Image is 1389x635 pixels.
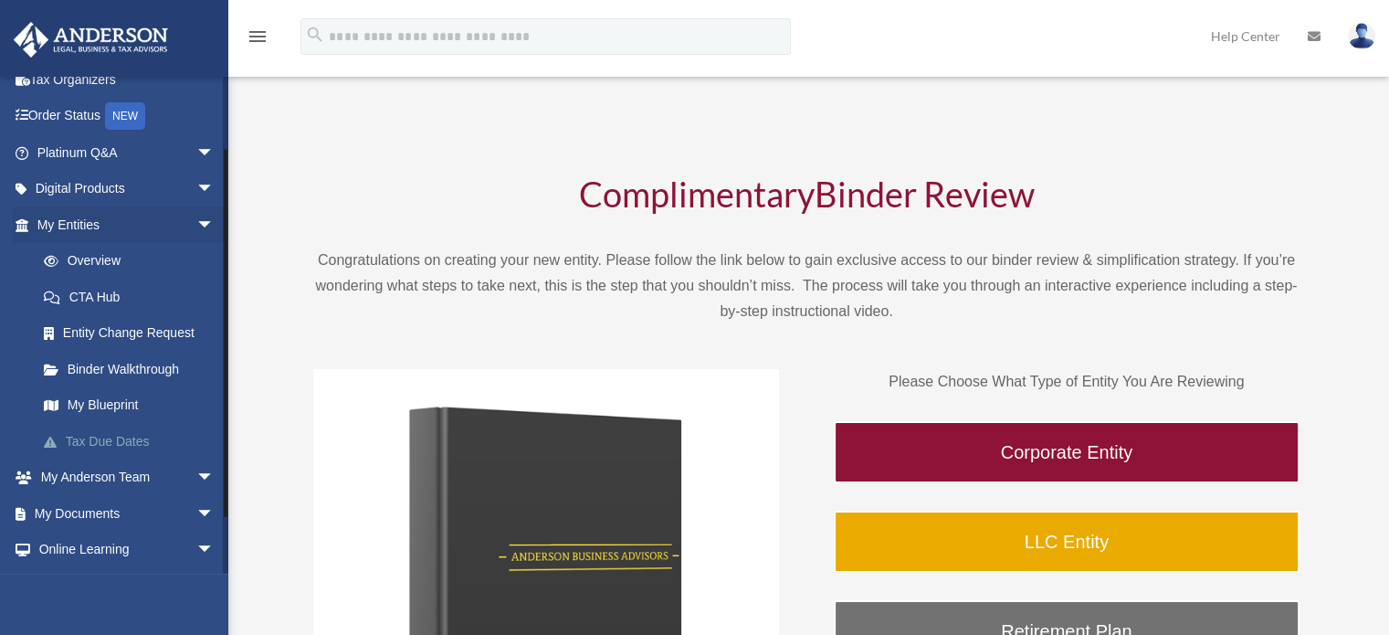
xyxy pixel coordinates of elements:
[26,351,233,387] a: Binder Walkthrough
[13,460,242,496] a: My Anderson Teamarrow_drop_down
[196,171,233,208] span: arrow_drop_down
[305,25,325,45] i: search
[13,206,242,243] a: My Entitiesarrow_drop_down
[196,206,233,244] span: arrow_drop_down
[13,532,242,568] a: Online Learningarrow_drop_down
[815,173,1035,215] span: Binder Review
[26,315,242,352] a: Entity Change Request
[13,134,242,171] a: Platinum Q&Aarrow_drop_down
[8,22,174,58] img: Anderson Advisors Platinum Portal
[13,61,242,98] a: Tax Organizers
[13,495,242,532] a: My Documentsarrow_drop_down
[26,387,242,424] a: My Blueprint
[26,279,242,315] a: CTA Hub
[26,243,242,280] a: Overview
[105,102,145,130] div: NEW
[247,32,268,48] a: menu
[13,98,242,135] a: Order StatusNEW
[1348,23,1375,49] img: User Pic
[196,532,233,569] span: arrow_drop_down
[834,421,1300,483] a: Corporate Entity
[13,567,242,604] a: Billingarrow_drop_down
[834,369,1300,395] p: Please Choose What Type of Entity You Are Reviewing
[313,248,1300,324] p: Congratulations on creating your new entity. Please follow the link below to gain exclusive acces...
[196,460,233,497] span: arrow_drop_down
[196,567,233,605] span: arrow_drop_down
[26,423,242,460] a: Tax Due Dates
[579,173,815,215] span: Complimentary
[196,134,233,172] span: arrow_drop_down
[834,511,1300,573] a: LLC Entity
[247,26,268,48] i: menu
[196,495,233,533] span: arrow_drop_down
[13,171,242,207] a: Digital Productsarrow_drop_down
